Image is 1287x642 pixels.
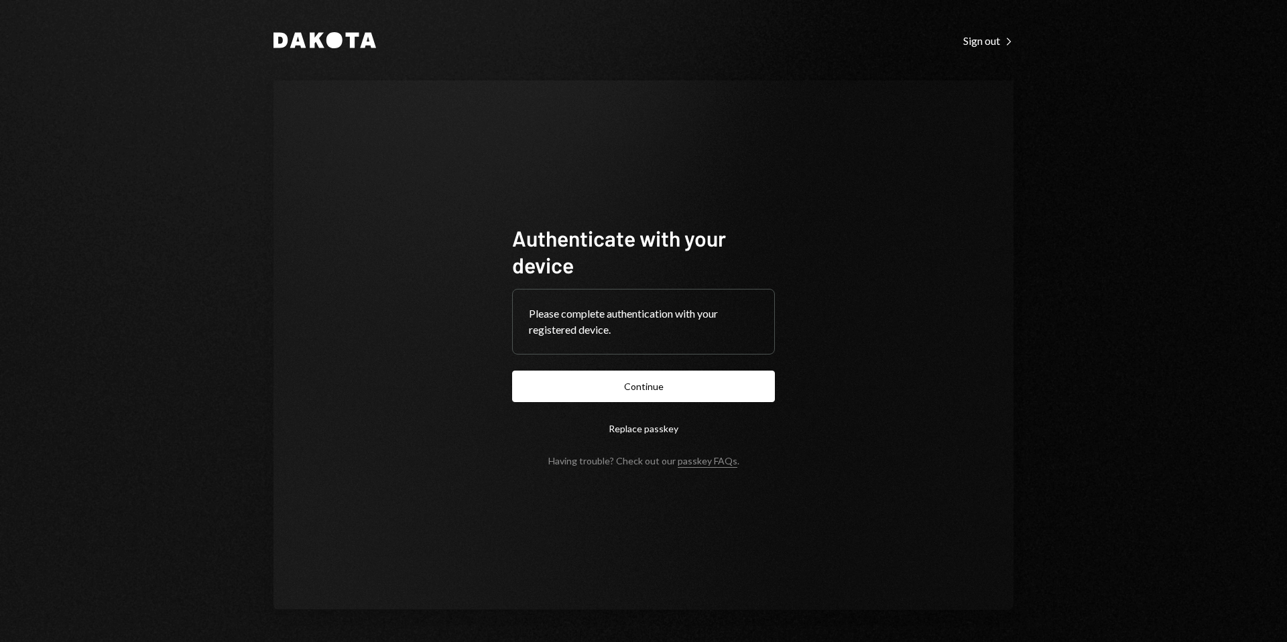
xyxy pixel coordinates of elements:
[548,455,739,466] div: Having trouble? Check out our .
[512,371,775,402] button: Continue
[529,306,758,338] div: Please complete authentication with your registered device.
[512,413,775,444] button: Replace passkey
[512,224,775,278] h1: Authenticate with your device
[963,34,1014,48] div: Sign out
[678,455,737,468] a: passkey FAQs
[963,33,1014,48] a: Sign out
